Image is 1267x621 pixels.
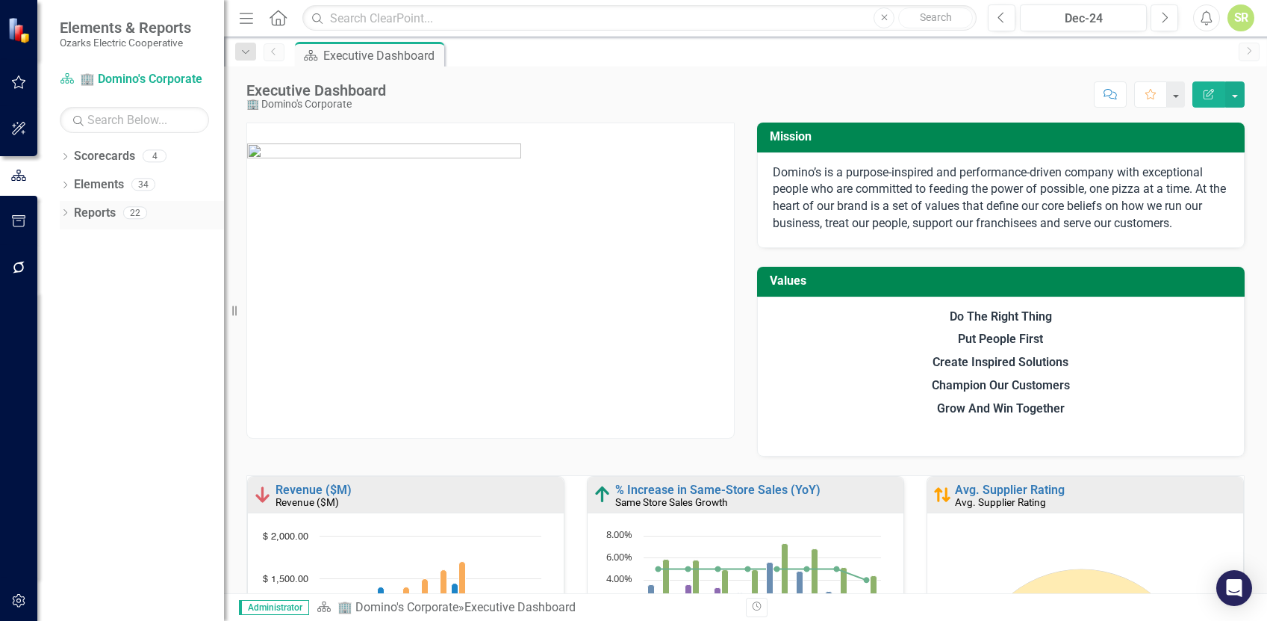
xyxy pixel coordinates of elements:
span: Elements & Reports [60,19,191,37]
text: 8.00% [606,528,632,541]
h3: Mission [770,130,1238,143]
img: ClearPoint Strategy [7,17,34,43]
span: Search [920,11,952,23]
strong: Champion Our Customers [932,378,1070,392]
div: Executive Dashboard [323,46,441,65]
path: Q4-24, 4. Target. [864,577,870,583]
path: Q2-23, 5. Target. [685,566,691,572]
img: Caution [933,486,951,504]
div: 22 [123,206,147,219]
div: Dec-24 [1025,10,1142,28]
a: % Increase in Same-Store Sales (YoY) [615,483,821,497]
text: $ 2,000.00 [263,532,308,542]
small: Revenue ($M) [275,496,339,508]
path: Q4-23, 5. Target. [745,566,751,572]
span: Administrator [239,600,309,615]
text: 6.00% [606,550,632,563]
strong: Do The Right Thing [950,309,1052,324]
div: Executive Dashboard [246,82,386,99]
img: Below Plan [254,486,272,504]
button: SR [1227,4,1254,31]
input: Search Below... [60,107,209,133]
path: Q3-23, 5. Target. [715,566,721,572]
div: 34 [131,179,155,191]
a: Revenue ($M) [275,483,352,497]
a: Elements [74,176,124,194]
a: 🏢 Domino's Corporate [337,600,458,614]
strong: Grow And Win Together [937,401,1065,415]
div: » [317,599,735,617]
div: 🏢 Domino's Corporate [246,99,386,110]
button: Search [898,7,973,28]
text: $ 1,500.00 [263,575,308,584]
text: 4.00% [606,572,632,585]
div: 4 [143,150,166,163]
small: Avg. Supplier Rating [955,496,1046,508]
path: Q1-24, 5. Target. [774,566,780,572]
h3: Values [770,274,1238,288]
small: Ozarks Electric Cooperative [60,37,191,49]
div: Executive Dashboard [464,600,576,614]
button: Dec-24 [1020,4,1147,31]
path: Q2-24, 5. Target. [804,566,810,572]
span: Domino’s is a purpose-inspired and performance-driven company with exceptional people who are com... [773,165,1226,231]
strong: Create Inspired Solutions [933,355,1068,369]
img: Above Target [594,486,611,504]
div: Open Intercom Messenger [1216,570,1252,606]
path: Q3-24, 5. Target. [834,566,840,572]
input: Search ClearPoint... [302,5,977,31]
a: Scorecards [74,148,135,165]
strong: Put People First [958,332,1043,346]
a: 🏢 Domino's Corporate [60,71,209,88]
small: Same Store Sales Growth [615,496,727,508]
a: Avg. Supplier Rating [955,483,1065,497]
a: Reports [74,205,116,222]
path: Q1-23, 5. Target. [656,566,661,572]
